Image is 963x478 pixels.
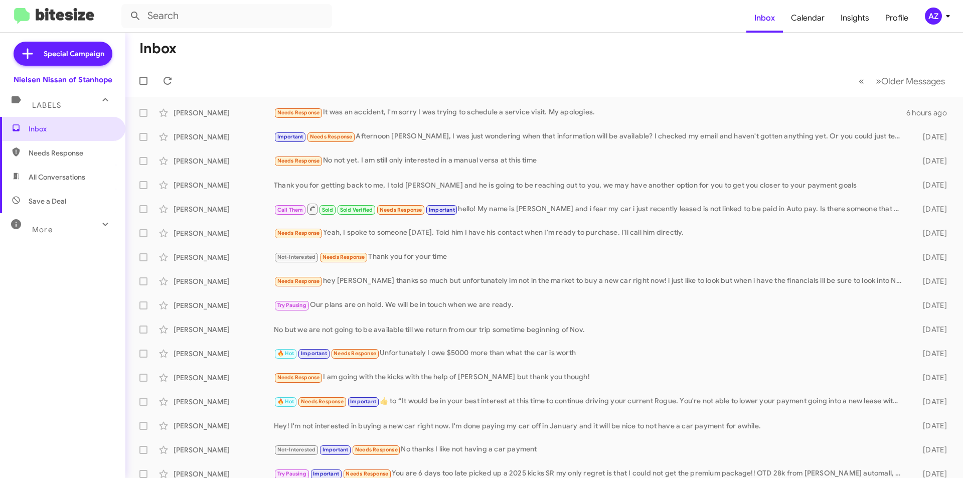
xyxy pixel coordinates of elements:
[174,373,274,383] div: [PERSON_NAME]
[274,251,907,263] div: Thank you for your time
[876,75,881,87] span: »
[274,155,907,167] div: No not yet. I am still only interested in a manual versa at this time
[277,374,320,381] span: Needs Response
[174,180,274,190] div: [PERSON_NAME]
[323,446,349,453] span: Important
[907,300,955,310] div: [DATE]
[274,180,907,190] div: Thank you for getting back to me, I told [PERSON_NAME] and he is going to be reaching out to you,...
[906,108,955,118] div: 6 hours ago
[174,132,274,142] div: [PERSON_NAME]
[174,108,274,118] div: [PERSON_NAME]
[274,203,907,215] div: hello! My name is [PERSON_NAME] and i fear my car i just recently leased is not linked to be paid...
[274,325,907,335] div: No but we are not going to be available till we return from our trip sometime beginning of Nov.
[274,372,907,383] div: I am going with the kicks with the help of [PERSON_NAME] but thank you though!
[301,398,344,405] span: Needs Response
[301,350,327,357] span: Important
[346,470,388,477] span: Needs Response
[32,101,61,110] span: Labels
[274,107,906,118] div: It was an accident, I'm sorry I was trying to schedule a service visit. My apologies.
[29,172,85,182] span: All Conversations
[277,230,320,236] span: Needs Response
[44,49,104,59] span: Special Campaign
[274,421,907,431] div: Hey! I'm not interested in buying a new car right now. I'm done paying my car off in January and ...
[174,397,274,407] div: [PERSON_NAME]
[916,8,952,25] button: AZ
[277,350,294,357] span: 🔥 Hot
[907,180,955,190] div: [DATE]
[877,4,916,33] a: Profile
[174,252,274,262] div: [PERSON_NAME]
[881,76,945,87] span: Older Messages
[310,133,353,140] span: Needs Response
[907,445,955,455] div: [DATE]
[277,157,320,164] span: Needs Response
[277,254,316,260] span: Not-Interested
[274,299,907,311] div: Our plans are on hold. We will be in touch when we are ready.
[340,207,373,213] span: Sold Verified
[277,446,316,453] span: Not-Interested
[277,302,306,308] span: Try Pausing
[174,445,274,455] div: [PERSON_NAME]
[174,228,274,238] div: [PERSON_NAME]
[29,124,114,134] span: Inbox
[277,470,306,477] span: Try Pausing
[907,325,955,335] div: [DATE]
[907,276,955,286] div: [DATE]
[274,444,907,455] div: No thanks I like not having a car payment
[174,300,274,310] div: [PERSON_NAME]
[14,75,112,85] div: Nielsen Nissan of Stanhope
[907,373,955,383] div: [DATE]
[859,75,864,87] span: «
[277,398,294,405] span: 🔥 Hot
[746,4,783,33] a: Inbox
[174,325,274,335] div: [PERSON_NAME]
[323,254,365,260] span: Needs Response
[380,207,422,213] span: Needs Response
[907,397,955,407] div: [DATE]
[853,71,870,91] button: Previous
[907,228,955,238] div: [DATE]
[355,446,398,453] span: Needs Response
[870,71,951,91] button: Next
[907,349,955,359] div: [DATE]
[174,421,274,431] div: [PERSON_NAME]
[313,470,339,477] span: Important
[274,227,907,239] div: Yeah, I spoke to someone [DATE]. Told him I have his contact when I'm ready to purchase. I'll cal...
[429,207,455,213] span: Important
[322,207,334,213] span: Sold
[833,4,877,33] a: Insights
[29,196,66,206] span: Save a Deal
[907,156,955,166] div: [DATE]
[274,396,907,407] div: ​👍​ to “ It would be in your best interest at this time to continue driving your current Rogue. Y...
[350,398,376,405] span: Important
[907,132,955,142] div: [DATE]
[925,8,942,25] div: AZ
[907,252,955,262] div: [DATE]
[139,41,177,57] h1: Inbox
[334,350,376,357] span: Needs Response
[174,156,274,166] div: [PERSON_NAME]
[277,109,320,116] span: Needs Response
[277,207,303,213] span: Call Them
[277,278,320,284] span: Needs Response
[174,349,274,359] div: [PERSON_NAME]
[29,148,114,158] span: Needs Response
[783,4,833,33] a: Calendar
[277,133,303,140] span: Important
[174,204,274,214] div: [PERSON_NAME]
[907,421,955,431] div: [DATE]
[14,42,112,66] a: Special Campaign
[274,275,907,287] div: hey [PERSON_NAME] thanks so much but unfortunately im not in the market to buy a new car right no...
[853,71,951,91] nav: Page navigation example
[121,4,332,28] input: Search
[274,131,907,142] div: Afternoon [PERSON_NAME], I was just wondering when that information will be available? I checked ...
[174,276,274,286] div: [PERSON_NAME]
[907,204,955,214] div: [DATE]
[32,225,53,234] span: More
[274,348,907,359] div: Unfortunately I owe $5000 more than what the car is worth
